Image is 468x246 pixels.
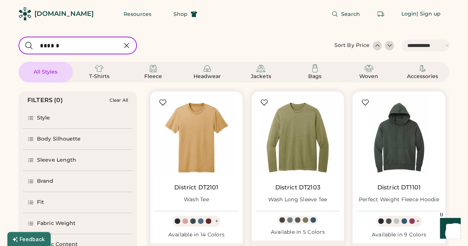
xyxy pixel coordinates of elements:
img: Fleece Icon [149,64,158,73]
div: | Sign up [417,10,441,18]
div: Headwear [191,73,224,80]
img: Headwear Icon [203,64,212,73]
img: Woven Icon [364,64,373,73]
button: Search [323,7,369,21]
img: District DT2103 Wash Long Sleeve Tee [256,96,340,179]
img: District DT2101 Wash Tee [155,96,238,179]
button: Shop [165,7,206,21]
button: Resources [115,7,160,21]
div: Woven [352,73,385,80]
div: Fit [37,199,44,206]
div: Jackets [244,73,277,80]
div: Available in 5 Colors [256,229,340,236]
div: Sleeve Length [37,156,76,164]
div: Wash Long Sleeve Tee [268,196,327,203]
div: Perfect Weight Fleece Hoodie [359,196,439,203]
img: Accessories Icon [418,64,427,73]
div: Wash Tee [184,196,209,203]
div: Bags [298,73,331,80]
div: Fabric Weight [37,220,75,227]
img: District DT1101 Perfect Weight Fleece Hoodie [357,96,441,179]
div: Accessories [406,73,439,80]
div: Login [401,10,417,18]
div: Available in 14 Colors [155,231,238,239]
span: Shop [174,11,188,17]
img: Jackets Icon [256,64,265,73]
div: Available in 9 Colors [357,231,441,239]
img: Rendered Logo - Screens [18,7,31,20]
img: T-Shirts Icon [95,64,104,73]
div: Fleece [137,73,170,80]
div: Style [37,114,50,122]
div: Body Silhouette [37,135,81,143]
span: Search [341,11,360,17]
img: Bags Icon [310,64,319,73]
div: All Styles [29,68,62,76]
div: + [215,217,218,225]
div: Sort By Price [334,42,370,49]
div: Brand [37,178,54,185]
a: District DT2101 [174,184,218,191]
button: Retrieve an order [373,7,388,21]
iframe: Front Chat [433,213,465,245]
a: District DT1101 [377,184,421,191]
div: T-Shirts [83,73,116,80]
div: [DOMAIN_NAME] [34,9,94,18]
div: FILTERS (0) [27,96,63,105]
div: Clear All [110,98,128,103]
div: + [416,217,420,225]
a: District DT2103 [275,184,320,191]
